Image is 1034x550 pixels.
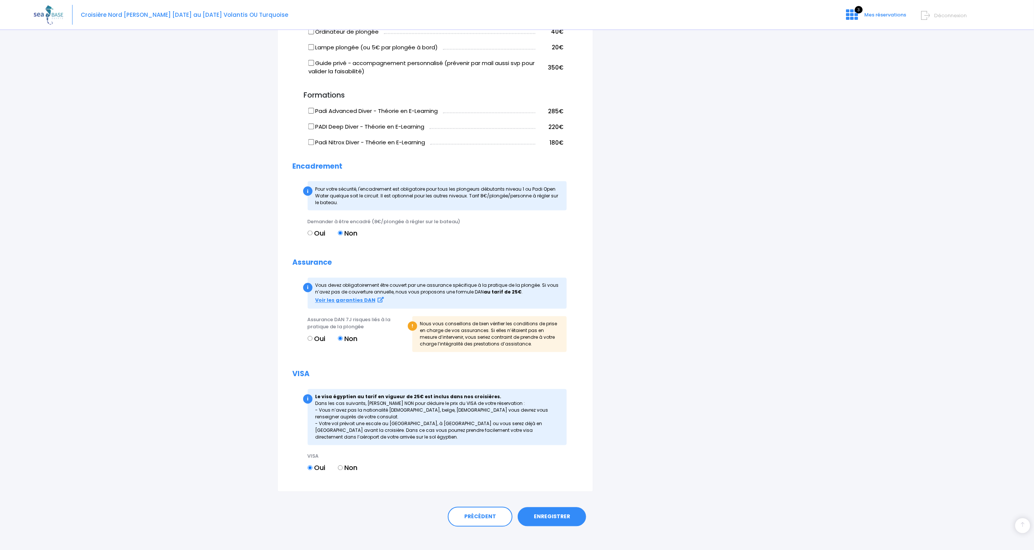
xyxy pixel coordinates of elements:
[855,6,863,13] span: 3
[308,60,314,66] input: Guide privé - accompagnement personnalisé (prévenir par mail aussi svp pour valider la faisabilité)
[308,278,567,309] div: Vous devez obligatoirement être couvert par une assurance spécifique à la pratique de la plong...
[308,336,313,341] input: Oui
[840,14,911,21] a: 3 Mes réservations
[308,389,567,445] div: Dans les cas suivants, [PERSON_NAME] NON pour déduire le prix du VISA de votre réservation : - Vo...
[308,231,313,236] input: Oui
[338,336,343,341] input: Non
[308,124,314,130] input: PADI Deep Diver - Théorie en E-Learning
[338,465,343,470] input: Non
[549,123,564,131] span: 220€
[315,297,384,304] a: Voir les garanties DAN
[308,139,314,145] input: Padi Nitrox Diver - Théorie en E-Learning
[338,228,358,239] label: Non
[308,316,391,331] span: Assurance DAN 7J risques liés à la pratique de la plongée
[408,322,417,331] div: !
[308,453,319,460] span: VISA
[293,91,578,100] h3: Formations
[550,139,564,147] span: 180€
[308,28,314,34] input: Ordinateur de plongée
[315,186,558,206] span: Pour votre sécurité, l'encadrement est obligatoire pour tous les plongeurs débutants niveau 1 ou ...
[308,228,326,239] label: Oui
[315,394,501,400] strong: Le visa égyptien au tarif en vigueur de 25€ est inclus dans nos croisières.
[293,162,578,171] h2: Encadrement
[412,316,567,352] div: Nous vous conseillons de bien vérifier les conditions de prise en charge de vos assurances. Si el...
[81,11,288,19] span: Croisière Nord [PERSON_NAME] [DATE] au [DATE] Volantis OU Turquoise
[309,123,425,131] label: PADI Deep Diver - Théorie en E-Learning
[935,12,967,19] span: Déconnexion
[293,370,578,379] h2: VISA
[548,107,564,115] span: 285€
[338,231,343,236] input: Non
[309,59,536,76] label: Guide privé - accompagnement personnalisé (prévenir par mail aussi svp pour valider la faisabilité)
[551,28,564,36] span: 40€
[865,11,907,18] span: Mes réservations
[315,297,375,304] strong: Voir les garanties DAN
[303,283,313,292] div: i
[309,43,438,52] label: Lampe plongée (ou 5€ par plongée à bord)
[518,507,586,527] a: ENREGISTRER
[552,43,564,51] span: 20€
[309,107,438,116] label: Padi Advanced Diver - Théorie en E-Learning
[308,108,314,114] input: Padi Advanced Diver - Théorie en E-Learning
[448,507,513,527] a: PRÉCÉDENT
[308,465,313,470] input: Oui
[548,64,564,71] span: 350€
[309,138,425,147] label: Padi Nitrox Diver - Théorie en E-Learning
[293,259,578,267] h2: Assurance
[309,28,379,36] label: Ordinateur de plongée
[308,463,326,473] label: Oui
[303,394,313,404] div: i
[308,44,314,50] input: Lampe plongée (ou 5€ par plongée à bord)
[308,218,461,225] span: Demander à être encadré (8€/plongée à régler sur le bateau)
[308,334,326,344] label: Oui
[303,187,313,196] div: i
[338,463,358,473] label: Non
[338,334,358,344] label: Non
[484,289,521,295] strong: au tarif de 25€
